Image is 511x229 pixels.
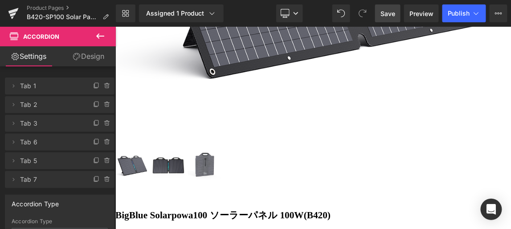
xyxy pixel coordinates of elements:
img: BigBlue Solarpowa100 ソーラーパネル 100W(B420) [1,166,45,211]
div: Open Intercom Messenger [481,199,502,220]
button: Publish [442,4,486,22]
span: Tab 6 [20,134,82,151]
span: Publish [448,10,470,17]
img: BigBlue Solarpowa100 ソーラーパネル 100W(B420) [50,166,94,211]
a: Product Pages [27,4,116,12]
span: Tab 3 [20,115,82,132]
span: Accordion [23,33,59,40]
a: BigBlue Solarpowa100 ソーラーパネル 100W(B420) [1,166,48,213]
button: Undo [332,4,350,22]
span: Tab 5 [20,152,82,169]
div: Accordion Type [12,218,108,225]
span: Tab 7 [20,171,82,188]
img: BigBlue Solarpowa100 ソーラーパネル 100W(B420) [99,166,143,211]
span: Tab 1 [20,78,82,94]
a: Preview [404,4,439,22]
div: Accordion Type [12,195,59,208]
span: B420-SP100 Solar Panel(24V) [27,13,99,20]
a: New Library [116,4,135,22]
a: Design [60,46,118,66]
span: Tab 2 [20,96,82,113]
span: Save [380,9,395,18]
div: Assigned 1 Product [146,9,217,18]
button: More [490,4,507,22]
a: BigBlue Solarpowa100 ソーラーパネル 100W(B420) [50,166,97,213]
a: BigBlue Solarpowa100 ソーラーパネル 100W(B420) [99,166,146,213]
button: Redo [354,4,372,22]
span: Preview [409,9,433,18]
